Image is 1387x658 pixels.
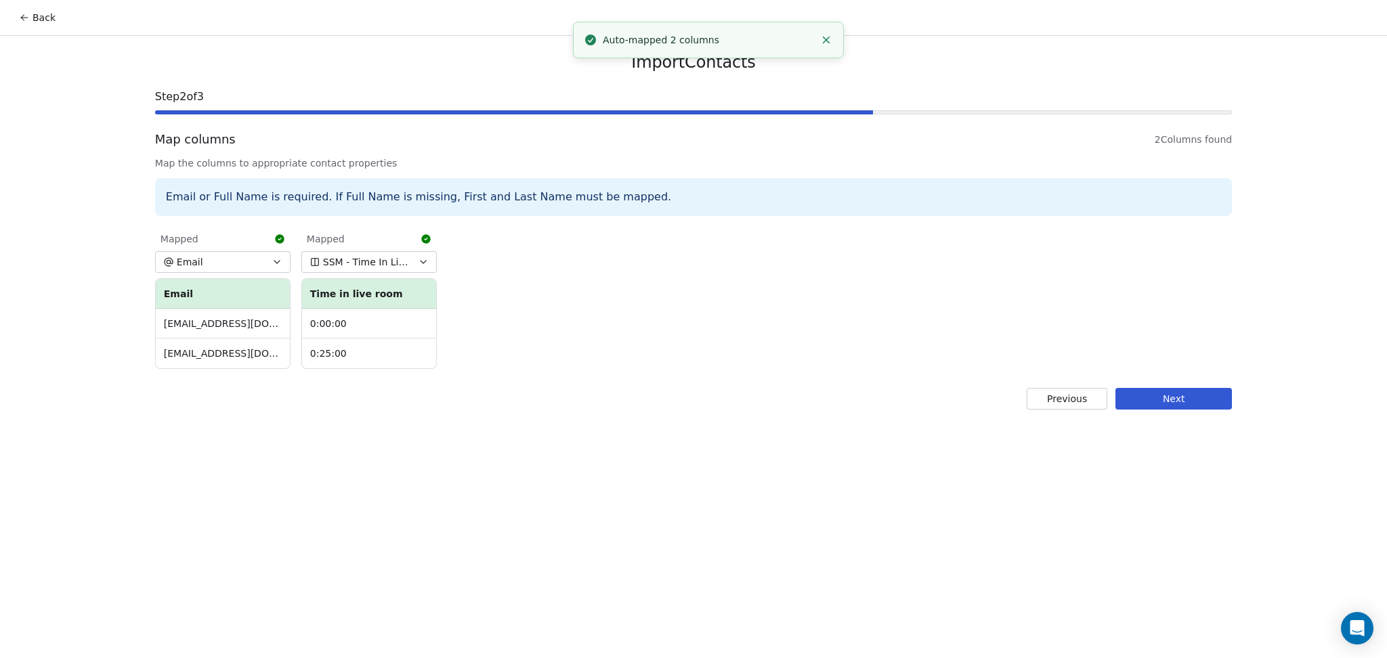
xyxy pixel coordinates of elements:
[161,232,198,246] span: Mapped
[155,156,1232,170] span: Map the columns to appropriate contact properties
[155,89,1232,105] span: Step 2 of 3
[323,255,411,269] span: SSM - Time In Live Room
[302,309,436,338] td: 0:00:00
[155,131,236,148] span: Map columns
[177,255,203,269] span: Email
[302,279,436,309] th: Time in live room
[156,309,290,338] td: [EMAIL_ADDRESS][DOMAIN_NAME]
[155,178,1232,216] div: Email or Full Name is required. If Full Name is missing, First and Last Name must be mapped.
[307,232,345,246] span: Mapped
[1115,388,1232,410] button: Next
[302,338,436,368] td: 0:25:00
[1341,612,1373,644] div: Open Intercom Messenger
[817,31,835,49] button: Close toast
[631,52,755,72] span: Import Contacts
[1155,133,1232,146] span: 2 Columns found
[1027,388,1107,410] button: Previous
[603,33,815,47] div: Auto-mapped 2 columns
[156,338,290,368] td: [EMAIL_ADDRESS][DOMAIN_NAME]
[156,279,290,309] th: Email
[11,5,64,30] button: Back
